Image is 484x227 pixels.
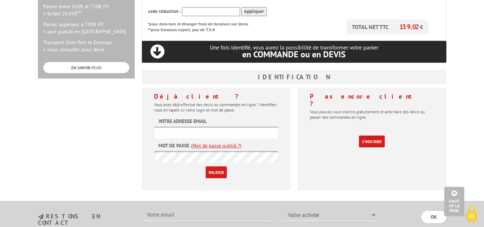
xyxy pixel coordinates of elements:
[148,8,181,14] span: code réduction :
[43,39,129,53] p: Transport Dom-Tom et Etranger
[43,62,129,73] a: EN SAVOIR PLUS
[43,10,82,17] span: > forfait 20.95€
[38,213,132,226] h3: restons en contact
[359,136,385,147] a: S'inscrire
[142,70,446,84] h3: Identification
[77,9,82,14] sup: HT
[148,19,255,33] p: *pour dom-tom et étranger frais de livraison sur devis **pour livraison export, pas de T.V.A
[241,7,267,16] input: Appliquer
[43,28,126,35] span: > port gratuit en [GEOGRAPHIC_DATA]
[158,118,207,125] label: Votre adresse email
[346,19,428,34] p: TOTAL NET TTC €
[310,109,434,120] p: Vous pouvez vous inscrire gratuitement et ainsi faire des devis ou passer des commandes en ligne.
[43,46,104,53] span: > nous consulter pour devis
[142,44,446,59] p: Une fois identifié, vous aurez la possibilité de transformer votre panier
[158,142,189,149] label: Mot de passe
[310,93,434,107] h4: Pas encore client ?
[421,211,446,223] input: OK
[154,102,278,113] p: Vous avez déjà effectué des devis ou commandes en ligne ? Identifiez-vous en tapant ici votre log...
[43,21,129,35] p: Panier supérieur à 750€ HT
[38,214,44,220] img: newsletter.jpg
[206,166,227,178] input: Valider
[154,93,278,100] h4: Déjà client ?
[191,142,241,149] a: (Mot de passe oublié ?)
[43,3,129,17] p: Panier entre 350€ et 750€ HT
[444,187,464,216] a: Haut de la page
[242,49,346,60] span: en COMMANDE ou en DEVIS
[399,23,420,31] span: 139,02
[143,209,272,221] input: Votre email
[459,203,484,227] button: Cookies (fenêtre modale)
[463,205,480,223] img: Cookies (fenêtre modale)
